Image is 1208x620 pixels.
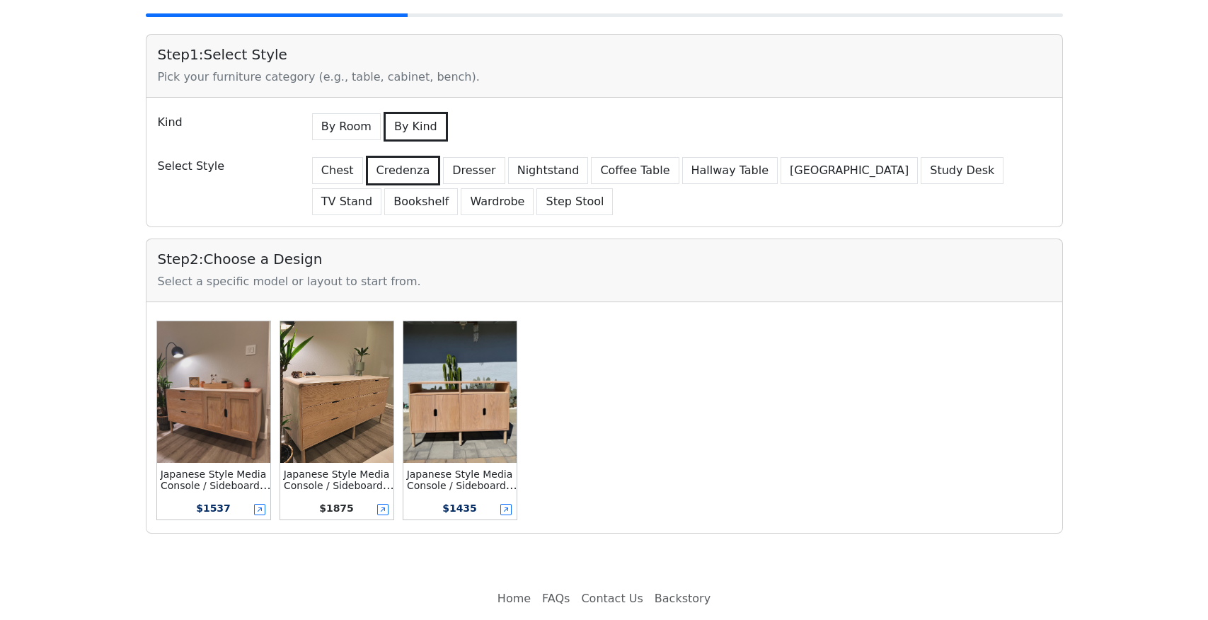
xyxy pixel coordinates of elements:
[155,319,272,522] button: Japanese Style Media Console / Sideboard / CredenzaJapanese Style Media Console / Sideboard / Cre...
[319,503,354,514] span: $ 1875
[158,46,1051,63] h5: Step 1 : Select Style
[682,157,778,184] button: Hallway Table
[407,469,517,514] small: Japanese Style Media Console / Sideboard / Credenza Media Console /w Top Shelf
[442,503,477,514] span: $ 1435
[536,188,613,215] button: Step Stool
[196,503,231,514] span: $ 1537
[312,188,381,215] button: TV Stand
[536,585,575,613] a: FAQs
[591,157,679,184] button: Coffee Table
[158,69,1051,86] div: Pick your furniture category (e.g., table, cabinet, bench).
[366,156,441,185] button: Credenza
[158,273,1051,290] div: Select a specific model or layout to start from.
[280,321,393,463] img: Japanese Style Media Console / Sideboard / Credenza Dresser w/ 6-drawer
[312,157,363,184] button: Chest
[492,585,536,613] a: Home
[161,469,271,503] small: Japanese Style Media Console / Sideboard / Credenza
[781,157,918,184] button: [GEOGRAPHIC_DATA]
[278,319,396,522] button: Japanese Style Media Console / Sideboard / Credenza Dresser w/ 6-drawerJapanese Style Media Conso...
[921,157,1003,184] button: Study Desk
[284,469,394,514] small: Japanese Style Media Console / Sideboard / Credenza Dresser w/ 6-drawer
[384,112,448,142] button: By Kind
[403,469,517,491] div: Japanese Style Media Console / Sideboard / Credenza Media Console /w Top Shelf
[384,188,458,215] button: Bookshelf
[312,113,381,140] button: By Room
[461,188,534,215] button: Wardrobe
[157,469,270,491] div: Japanese Style Media Console / Sideboard / Credenza
[401,319,519,522] button: Japanese Style Media Console / Sideboard / Credenza Media Console /w Top ShelfJapanese Style Medi...
[575,585,648,613] a: Contact Us
[403,321,517,463] img: Japanese Style Media Console / Sideboard / Credenza Media Console /w Top Shelf
[158,251,1051,268] h5: Step 2 : Choose a Design
[280,469,393,491] div: Japanese Style Media Console / Sideboard / Credenza Dresser w/ 6-drawer
[149,153,301,215] div: Select Style
[157,321,270,463] img: Japanese Style Media Console / Sideboard / Credenza
[149,109,301,142] div: Kind
[443,157,505,184] button: Dresser
[508,157,589,184] button: Nightstand
[649,585,716,613] a: Backstory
